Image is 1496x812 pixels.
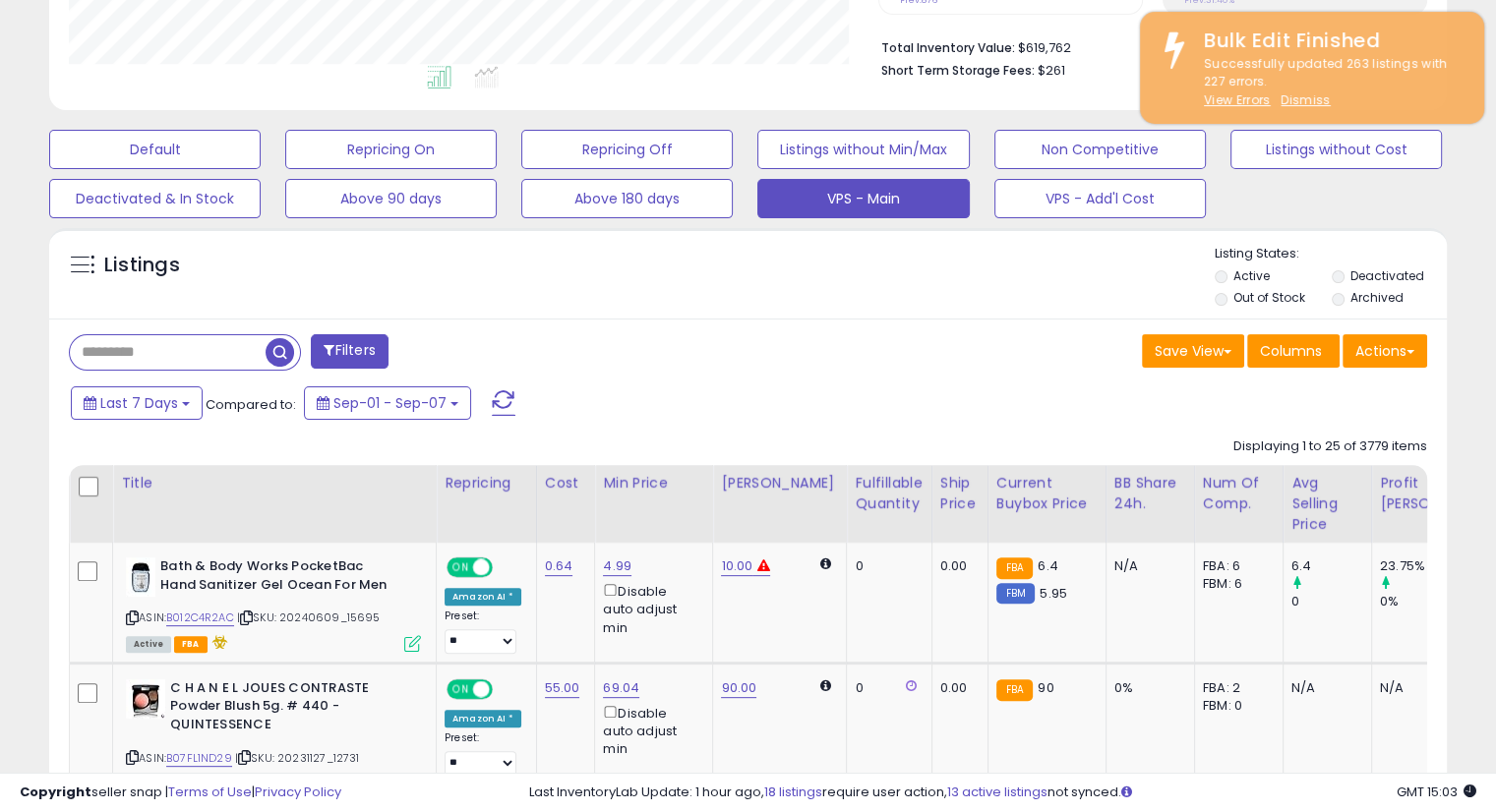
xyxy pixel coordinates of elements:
[1281,91,1330,108] u: Dismiss
[521,130,733,169] button: Repricing Off
[49,130,261,169] button: Default
[170,679,409,739] b: C H A N E L JOUES CONTRASTE Powder Blush 5g. # 440 - QUINTESSENCE
[311,334,388,369] button: Filters
[855,679,916,697] div: 0
[996,679,1033,701] small: FBA
[1380,679,1490,697] div: N/A
[603,473,704,493] div: Min Price
[757,130,969,169] button: Listings without Min/Max
[445,731,521,776] div: Preset:
[603,678,639,698] a: 69.04
[126,679,165,719] img: 41CVYZVRo7L._SL40_.jpg
[1260,341,1322,361] span: Columns
[721,473,838,493] div: [PERSON_NAME]
[545,678,580,698] a: 55.00
[333,393,447,413] span: Sep-01 - Sep-07
[445,588,521,606] div: Amazon AI *
[947,783,1047,801] a: 13 active listings
[104,252,180,279] h5: Listings
[757,179,969,218] button: VPS - Main
[603,556,631,576] a: 4.99
[721,556,752,576] a: 10.00
[994,130,1206,169] button: Non Competitive
[237,609,381,625] span: | SKU: 20240609_15695
[1343,334,1427,368] button: Actions
[996,557,1033,579] small: FBA
[1397,783,1476,801] span: 2025-09-15 15:03 GMT
[490,559,521,576] span: OFF
[1203,697,1268,715] div: FBM: 0
[940,557,973,575] div: 0.00
[160,557,399,599] b: Bath & Body Works PocketBac Hand Sanitizer Gel Ocean For Men
[1038,556,1057,575] span: 6.4
[126,636,171,653] span: All listings currently available for purchase on Amazon
[208,635,228,649] i: hazardous material
[855,473,923,514] div: Fulfillable Quantity
[1349,267,1423,284] label: Deactivated
[521,179,733,218] button: Above 180 days
[449,559,473,576] span: ON
[1291,679,1356,697] div: N/A
[994,179,1206,218] button: VPS - Add'l Cost
[1349,289,1403,306] label: Archived
[721,678,756,698] a: 90.00
[1203,679,1268,697] div: FBA: 2
[1114,473,1186,514] div: BB Share 24h.
[449,680,473,697] span: ON
[1215,245,1447,263] p: Listing States:
[1142,334,1244,368] button: Save View
[126,557,421,650] div: ASIN:
[881,62,1035,79] b: Short Term Storage Fees:
[445,473,528,493] div: Repricing
[166,750,232,767] a: B07FL1ND29
[206,395,296,414] span: Compared to:
[1291,473,1363,535] div: Avg Selling Price
[49,179,261,218] button: Deactivated & In Stock
[1038,678,1053,697] span: 90
[20,783,91,801] strong: Copyright
[603,702,697,759] div: Disable auto adjust min
[1247,334,1340,368] button: Columns
[1233,289,1305,306] label: Out of Stock
[235,750,360,766] span: | SKU: 20231127_12731
[174,636,208,653] span: FBA
[1189,55,1469,110] div: Successfully updated 263 listings with 227 errors.
[121,473,428,493] div: Title
[1204,91,1271,108] a: View Errors
[20,783,341,802] div: seller snap | |
[126,557,155,597] img: 412JUIicX5L._SL40_.jpg
[545,473,587,493] div: Cost
[881,39,1015,56] b: Total Inventory Value:
[881,34,1412,58] li: $619,762
[285,130,497,169] button: Repricing On
[764,783,822,801] a: 18 listings
[996,473,1098,514] div: Current Buybox Price
[1203,575,1268,593] div: FBM: 6
[1233,437,1427,456] div: Displaying 1 to 25 of 3779 items
[100,393,178,413] span: Last 7 Days
[1203,473,1275,514] div: Num of Comp.
[1114,679,1179,697] div: 0%
[1038,61,1065,80] span: $261
[545,556,573,576] a: 0.64
[168,783,252,801] a: Terms of Use
[1114,557,1179,575] div: N/A
[940,679,973,697] div: 0.00
[1291,557,1371,575] div: 6.4
[445,710,521,727] div: Amazon AI *
[1203,557,1268,575] div: FBA: 6
[255,783,341,801] a: Privacy Policy
[285,179,497,218] button: Above 90 days
[1291,593,1371,610] div: 0
[1189,27,1469,55] div: Bulk Edit Finished
[855,557,916,575] div: 0
[490,680,521,697] span: OFF
[996,583,1035,604] small: FBM
[603,580,697,637] div: Disable auto adjust min
[1230,130,1442,169] button: Listings without Cost
[1040,584,1067,603] span: 5.95
[71,386,203,420] button: Last 7 Days
[940,473,980,514] div: Ship Price
[445,609,521,654] div: Preset:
